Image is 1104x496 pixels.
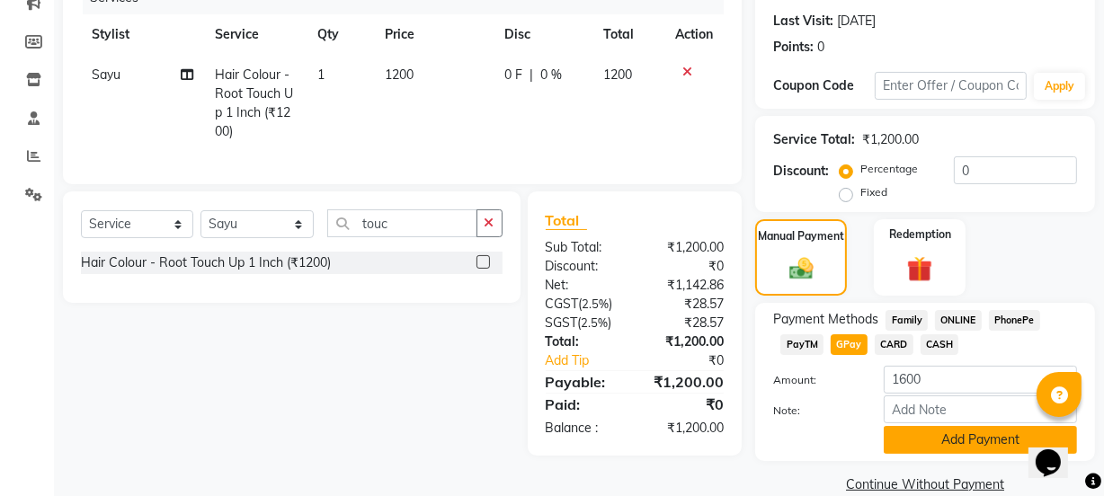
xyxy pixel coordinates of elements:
[759,475,1091,494] a: Continue Without Payment
[886,310,928,331] span: Family
[317,66,325,83] span: 1
[532,276,635,295] div: Net:
[635,419,737,438] div: ₹1,200.00
[773,130,855,149] div: Service Total:
[817,38,824,57] div: 0
[204,14,307,55] th: Service
[532,295,635,314] div: ( )
[532,394,635,415] div: Paid:
[652,351,737,370] div: ₹0
[760,372,870,388] label: Amount:
[530,66,533,84] span: |
[884,366,1077,394] input: Amount
[635,276,737,295] div: ₹1,142.86
[837,12,876,31] div: [DATE]
[773,162,829,181] div: Discount:
[773,76,875,95] div: Coupon Code
[582,315,609,330] span: 2.5%
[386,66,414,83] span: 1200
[532,238,635,257] div: Sub Total:
[773,38,814,57] div: Points:
[603,66,632,83] span: 1200
[532,257,635,276] div: Discount:
[546,314,578,331] span: SGST
[494,14,592,55] th: Disc
[831,334,868,355] span: GPay
[504,66,522,84] span: 0 F
[583,297,610,311] span: 2.5%
[532,351,652,370] a: Add Tip
[875,334,913,355] span: CARD
[532,419,635,438] div: Balance :
[635,394,737,415] div: ₹0
[92,66,120,83] span: Sayu
[664,14,724,55] th: Action
[635,238,737,257] div: ₹1,200.00
[532,314,635,332] div: ( )
[532,371,635,393] div: Payable:
[215,66,293,139] span: Hair Colour - Root Touch Up 1 Inch (₹1200)
[532,332,635,351] div: Total:
[635,371,737,393] div: ₹1,200.00
[860,161,918,177] label: Percentage
[773,310,878,329] span: Payment Methods
[860,184,887,200] label: Fixed
[327,209,476,237] input: Search or Scan
[635,332,737,351] div: ₹1,200.00
[889,226,951,243] label: Redemption
[375,14,494,55] th: Price
[592,14,664,55] th: Total
[546,211,587,230] span: Total
[899,253,940,285] img: _gift.svg
[540,66,562,84] span: 0 %
[862,130,919,149] div: ₹1,200.00
[884,395,1077,423] input: Add Note
[780,334,824,355] span: PayTM
[773,12,833,31] div: Last Visit:
[935,310,982,331] span: ONLINE
[307,14,375,55] th: Qty
[875,72,1027,100] input: Enter Offer / Coupon Code
[782,255,821,283] img: _cash.svg
[921,334,959,355] span: CASH
[81,14,204,55] th: Stylist
[1028,424,1086,478] iframe: chat widget
[81,253,331,272] div: Hair Colour - Root Touch Up 1 Inch (₹1200)
[635,257,737,276] div: ₹0
[989,310,1040,331] span: PhonePe
[635,295,737,314] div: ₹28.57
[758,228,844,244] label: Manual Payment
[1034,73,1085,100] button: Apply
[546,296,579,312] span: CGST
[760,403,870,419] label: Note:
[884,426,1077,454] button: Add Payment
[635,314,737,332] div: ₹28.57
